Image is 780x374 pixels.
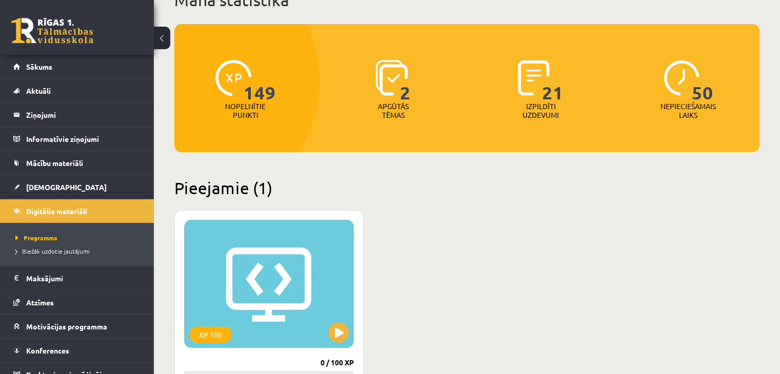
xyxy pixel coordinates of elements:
legend: Informatīvie ziņojumi [26,127,141,151]
a: [DEMOGRAPHIC_DATA] [13,175,141,199]
span: 2 [400,60,411,102]
div: XP 100 [189,326,232,343]
span: Konferences [26,346,69,355]
p: Nepieciešamais laiks [661,102,716,119]
legend: Ziņojumi [26,103,141,127]
span: 21 [542,60,564,102]
span: Mācību materiāli [26,158,83,168]
legend: Maksājumi [26,266,141,290]
span: [DEMOGRAPHIC_DATA] [26,182,107,192]
a: Aktuāli [13,79,141,102]
p: Izpildīti uzdevumi [521,102,561,119]
p: Apgūtās tēmas [373,102,413,119]
img: icon-clock-7be60019b62300814b6bd22b8e044499b485619524d84068768e800edab66f18.svg [664,60,699,96]
p: Nopelnītie punkti [225,102,266,119]
a: Mācību materiāli [13,151,141,175]
span: Digitālie materiāli [26,206,87,216]
span: 50 [692,60,713,102]
a: Konferences [13,339,141,362]
span: Aktuāli [26,86,51,95]
img: icon-learned-topics-4a711ccc23c960034f471b6e78daf4a3bad4a20eaf4de84257b87e66633f6470.svg [375,60,408,96]
a: Ziņojumi [13,103,141,127]
a: Maksājumi [13,266,141,290]
img: icon-completed-tasks-ad58ae20a441b2904462921112bc710f1caf180af7a3daa7317a5a94f2d26646.svg [518,60,550,96]
a: Programma [15,233,144,242]
span: Sākums [26,62,52,71]
a: Motivācijas programma [13,315,141,338]
a: Biežāk uzdotie jautājumi [15,246,144,256]
a: Atzīmes [13,290,141,314]
a: Digitālie materiāli [13,199,141,223]
a: Rīgas 1. Tālmācības vidusskola [11,18,93,44]
span: Motivācijas programma [26,322,107,331]
span: Programma [15,234,57,242]
span: Atzīmes [26,298,54,307]
img: icon-xp-0682a9bc20223a9ccc6f5883a126b849a74cddfe5390d2b41b4391c66f2066e7.svg [215,60,251,96]
span: Biežāk uzdotie jautājumi [15,247,90,255]
span: 149 [244,60,276,102]
a: Sākums [13,55,141,78]
a: Informatīvie ziņojumi [13,127,141,151]
h2: Pieejamie (1) [174,178,759,198]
